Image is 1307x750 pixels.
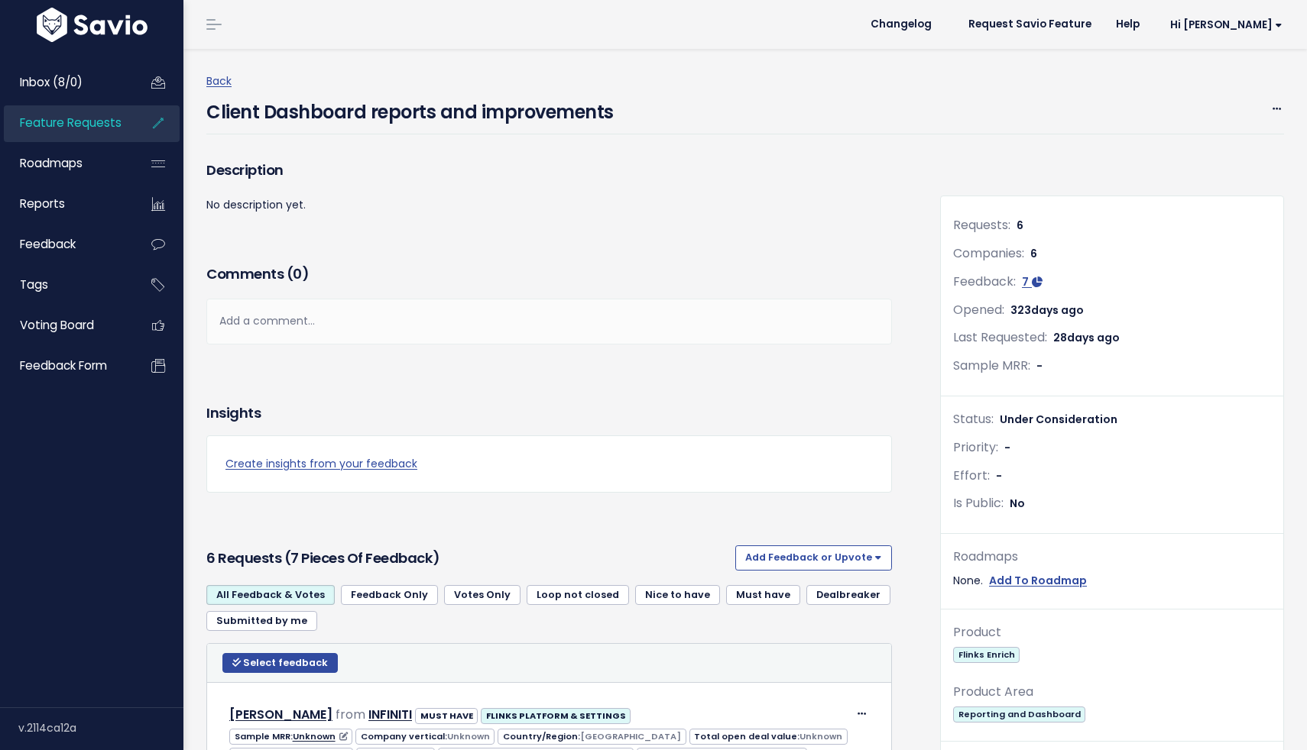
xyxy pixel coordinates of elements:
span: Voting Board [20,317,94,333]
h3: 6 Requests (7 pieces of Feedback) [206,548,729,569]
span: - [1036,358,1043,373]
strong: FLINKS PLATFORM & SETTINGS [486,710,626,722]
a: Create insights from your feedback [225,454,873,474]
div: Add a comment... [206,299,892,344]
h3: Comments ( ) [206,263,892,285]
span: Sample MRR: [953,357,1030,374]
a: Must have [726,585,800,605]
span: Requests: [953,216,1010,234]
a: Feature Requests [4,105,127,141]
span: Reporting and Dashboard [953,706,1085,723]
span: Status: [953,410,994,428]
img: logo-white.9d6f32f41409.svg [33,8,151,42]
div: Roadmaps [953,546,1271,568]
a: All Feedback & Votes [206,585,335,605]
span: Changelog [871,19,932,30]
span: - [1004,440,1010,455]
h3: Insights [206,402,261,424]
h3: Description [206,160,892,181]
span: 6 [1017,218,1023,233]
span: Under Consideration [1000,412,1117,427]
span: Feedback [20,236,76,252]
span: Companies: [953,244,1024,262]
div: Product Area [953,681,1271,703]
a: Loop not closed [527,585,629,605]
a: Hi [PERSON_NAME] [1152,13,1295,37]
span: Effort: [953,467,990,484]
div: v.2114ca12a [18,708,183,748]
div: Product [953,622,1271,644]
span: 28 [1053,330,1120,345]
span: 323 [1010,302,1084,318]
span: 6 [1030,246,1037,261]
span: Feature Requests [20,115,122,131]
a: 7 [1022,274,1043,289]
span: Tags [20,276,48,293]
span: [GEOGRAPHIC_DATA] [580,730,681,742]
span: Total open deal value: [689,729,848,745]
span: Sample MRR: [229,729,352,745]
span: days ago [1031,302,1084,318]
span: Is Public: [953,494,1004,512]
a: [PERSON_NAME] [229,706,332,723]
span: Select feedback [243,656,328,669]
a: INFINITI [368,706,412,723]
a: Roadmaps [4,146,127,181]
a: Voting Board [4,308,127,343]
span: - [996,468,1002,483]
div: None. [953,571,1271,590]
span: Unknown [799,730,842,742]
span: Unknown [447,730,490,742]
a: Inbox (8/0) [4,65,127,100]
a: Unknown [293,730,348,742]
span: days ago [1067,330,1120,345]
a: Add To Roadmap [989,571,1087,590]
a: Nice to have [635,585,720,605]
a: Submitted by me [206,611,317,631]
span: Roadmaps [20,155,83,171]
a: Feedback Only [341,585,438,605]
span: Opened: [953,301,1004,318]
button: Select feedback [222,653,338,673]
span: Feedback: [953,273,1016,290]
a: Feedback form [4,348,127,383]
span: Inbox (8/0) [20,74,83,90]
span: Company vertical: [355,729,495,745]
a: Help [1104,13,1152,36]
span: Flinks Enrich [953,647,1020,663]
span: 0 [293,264,302,283]
span: Last Requested: [953,328,1047,346]
p: No description yet. [206,196,892,215]
strong: MUST HAVE [420,710,473,722]
a: Tags [4,267,127,302]
a: Request Savio Feature [956,13,1104,36]
a: Back [206,73,232,89]
span: Feedback form [20,357,107,373]
span: No [1010,496,1025,511]
span: Hi [PERSON_NAME] [1170,19,1283,31]
span: Country/Region: [498,729,686,745]
span: Reports [20,196,65,212]
a: Feedback [4,227,127,262]
span: 7 [1022,274,1029,289]
span: from [336,706,365,723]
h4: Client Dashboard reports and improvements [206,91,614,126]
span: Priority: [953,438,998,456]
a: Reports [4,186,127,221]
a: Votes Only [444,585,521,605]
button: Add Feedback or Upvote [735,545,892,570]
a: Dealbreaker [806,585,890,605]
